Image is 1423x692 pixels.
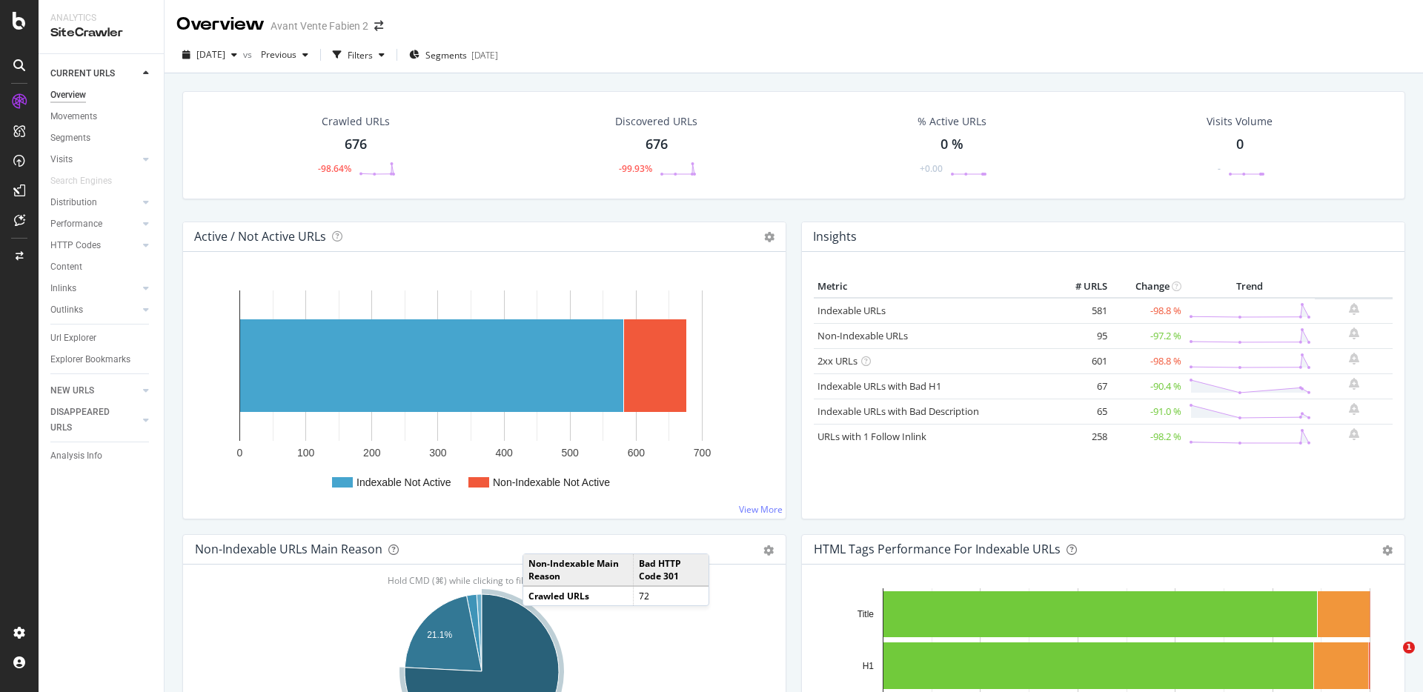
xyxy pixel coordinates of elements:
[1052,276,1111,298] th: # URLS
[50,383,94,399] div: NEW URLS
[50,173,112,189] div: Search Engines
[1111,348,1185,373] td: -98.8 %
[50,216,102,232] div: Performance
[1052,373,1111,399] td: 67
[50,330,96,346] div: Url Explorer
[764,232,774,242] i: Options
[1052,424,1111,449] td: 258
[1111,323,1185,348] td: -97.2 %
[50,152,139,167] a: Visits
[1349,378,1359,390] div: bell-plus
[427,630,452,640] text: 21.1%
[817,329,908,342] a: Non-Indexable URLs
[196,48,225,61] span: 2025 Aug. 1st
[633,554,709,586] td: Bad HTTP Code 301
[1052,298,1111,324] td: 581
[297,447,315,459] text: 100
[694,447,711,459] text: 700
[1052,348,1111,373] td: 601
[195,542,382,556] div: Non-Indexable URLs Main Reason
[425,49,467,61] span: Segments
[374,21,383,31] div: arrow-right-arrow-left
[271,19,368,33] div: Avant Vente Fabien 2
[50,238,101,253] div: HTTP Codes
[50,302,83,318] div: Outlinks
[327,43,391,67] button: Filters
[1111,298,1185,324] td: -98.8 %
[1349,327,1359,339] div: bell-plus
[1349,428,1359,440] div: bell-plus
[50,281,76,296] div: Inlinks
[495,447,513,459] text: 400
[194,227,326,247] h4: Active / Not Active URLs
[50,195,139,210] a: Distribution
[322,114,390,129] div: Crawled URLs
[50,87,153,103] a: Overview
[739,503,783,516] a: View More
[1373,642,1408,677] iframe: Intercom live chat
[50,130,153,146] a: Segments
[1236,135,1244,154] div: 0
[237,447,243,459] text: 0
[562,447,580,459] text: 500
[863,661,875,671] text: H1
[50,238,139,253] a: HTTP Codes
[615,114,697,129] div: Discovered URLs
[493,476,610,488] text: Non-Indexable Not Active
[50,405,125,436] div: DISAPPEARED URLS
[50,66,115,81] div: CURRENT URLS
[1111,424,1185,449] td: -98.2 %
[1349,403,1359,415] div: bell-plus
[50,66,139,81] a: CURRENT URLS
[920,162,943,175] div: +0.00
[50,383,139,399] a: NEW URLS
[255,48,296,61] span: Previous
[403,43,504,67] button: Segments[DATE]
[50,109,97,124] div: Movements
[50,405,139,436] a: DISAPPEARED URLS
[50,12,152,24] div: Analytics
[50,195,97,210] div: Distribution
[628,447,646,459] text: 600
[1349,303,1359,315] div: bell-plus
[176,43,243,67] button: [DATE]
[176,12,265,37] div: Overview
[348,49,373,61] div: Filters
[195,276,774,507] div: A chart.
[1111,276,1185,298] th: Change
[50,448,102,464] div: Analysis Info
[1382,545,1393,556] div: gear
[50,216,139,232] a: Performance
[1111,399,1185,424] td: -91.0 %
[817,354,858,367] a: 2xx URLs
[429,447,447,459] text: 300
[50,302,139,318] a: Outlinks
[50,259,153,275] a: Content
[50,109,153,124] a: Movements
[356,476,451,488] text: Indexable Not Active
[50,330,153,346] a: Url Explorer
[941,135,963,154] div: 0 %
[523,586,633,605] td: Crawled URLs
[50,152,73,167] div: Visits
[50,173,127,189] a: Search Engines
[50,352,153,367] a: Explorer Bookmarks
[523,554,633,586] td: Non-Indexable Main Reason
[858,609,875,619] text: Title
[50,448,153,464] a: Analysis Info
[1207,114,1273,129] div: Visits Volume
[50,130,90,146] div: Segments
[50,259,82,275] div: Content
[50,24,152,41] div: SiteCrawler
[1185,276,1315,298] th: Trend
[633,586,709,605] td: 72
[1052,399,1111,424] td: 65
[817,379,941,393] a: Indexable URLs with Bad H1
[1403,642,1415,653] span: 1
[318,162,351,175] div: -98.64%
[817,304,886,317] a: Indexable URLs
[50,352,130,367] div: Explorer Bookmarks
[619,162,652,175] div: -99.93%
[813,227,857,247] h4: Insights
[817,430,926,443] a: URLs with 1 Follow Inlink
